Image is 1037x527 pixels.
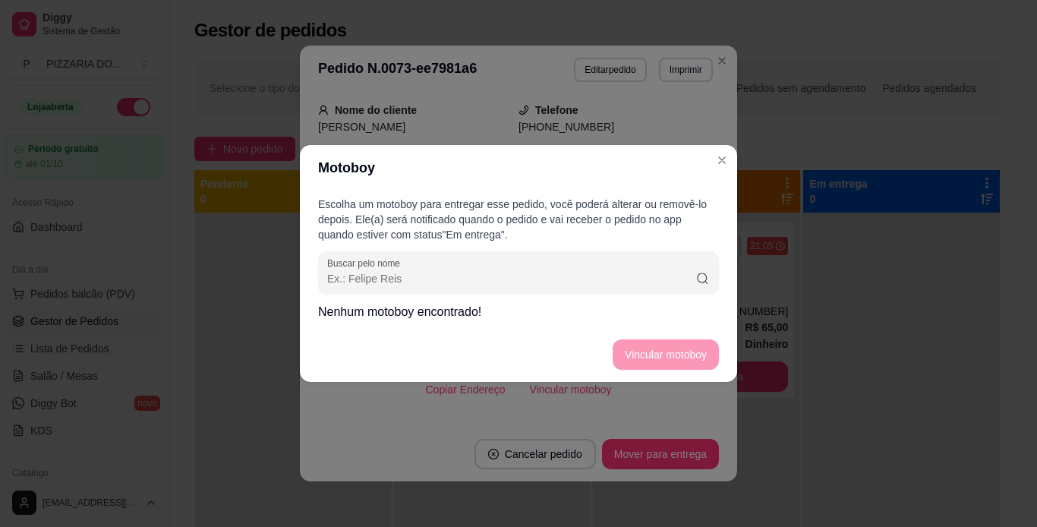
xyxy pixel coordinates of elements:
[327,271,695,286] input: Buscar pelo nome
[318,197,719,242] p: Escolha um motoboy para entregar esse pedido, você poderá alterar ou removê-lo depois. Ele(a) ser...
[710,148,734,172] button: Close
[318,303,719,321] p: Nenhum motoboy encontrado!
[300,145,737,191] header: Motoboy
[327,257,405,270] label: Buscar pelo nome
